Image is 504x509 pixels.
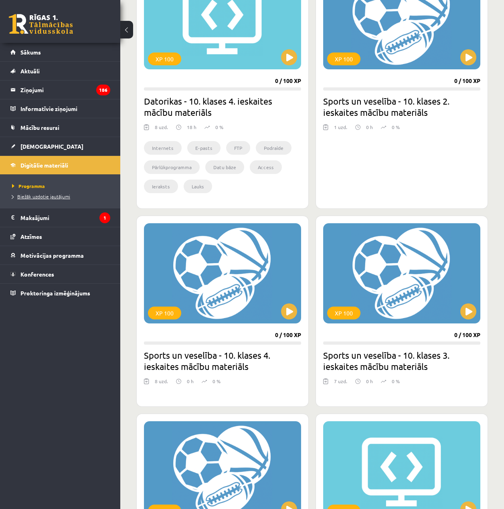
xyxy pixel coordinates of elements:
span: Biežāk uzdotie jautājumi [12,193,70,200]
div: XP 100 [327,307,360,319]
div: XP 100 [148,307,181,319]
a: Digitālie materiāli [10,156,110,174]
li: Pārlūkprogramma [144,160,200,174]
span: Konferences [20,271,54,278]
a: Mācību resursi [10,118,110,137]
p: 0 % [215,123,223,131]
li: Ieraksts [144,180,178,193]
div: 8 uzd. [155,378,168,390]
p: 0 % [392,123,400,131]
a: Informatīvie ziņojumi [10,99,110,118]
p: 0 h [366,378,373,385]
li: Datu bāze [205,160,244,174]
i: 186 [96,85,110,95]
a: Biežāk uzdotie jautājumi [12,193,112,200]
span: Digitālie materiāli [20,162,68,169]
li: Lauks [184,180,212,193]
p: 0 h [187,378,194,385]
div: 7 uzd. [334,378,347,390]
a: Proktoringa izmēģinājums [10,284,110,302]
a: Atzīmes [10,227,110,246]
legend: Informatīvie ziņojumi [20,99,110,118]
h2: Sports un veselība - 10. klases 3. ieskaites mācību materiāls [323,349,480,372]
legend: Ziņojumi [20,81,110,99]
li: E-pasts [187,141,221,155]
span: Motivācijas programma [20,252,84,259]
legend: Maksājumi [20,208,110,227]
h2: Datorikas - 10. klases 4. ieskaites mācību materiāls [144,95,301,118]
h2: Sports un veselība - 10. klases 2. ieskaites mācību materiāls [323,95,480,118]
a: Programma [12,182,112,190]
i: 1 [99,212,110,223]
li: FTP [226,141,250,155]
span: Mācību resursi [20,124,59,131]
a: Sākums [10,43,110,61]
li: Podraide [256,141,291,155]
span: Aktuāli [20,67,40,75]
div: XP 100 [327,53,360,65]
a: Motivācijas programma [10,246,110,265]
p: 0 h [366,123,373,131]
a: Konferences [10,265,110,283]
span: Atzīmes [20,233,42,240]
h2: Sports un veselība - 10. klases 4. ieskaites mācību materiāls [144,349,301,372]
div: XP 100 [148,53,181,65]
a: [DEMOGRAPHIC_DATA] [10,137,110,156]
span: [DEMOGRAPHIC_DATA] [20,143,83,150]
span: Sākums [20,48,41,56]
a: Rīgas 1. Tālmācības vidusskola [9,14,73,34]
li: Access [250,160,282,174]
span: Proktoringa izmēģinājums [20,289,90,297]
p: 18 h [187,123,196,131]
p: 0 % [392,378,400,385]
span: Programma [12,183,45,189]
li: Internets [144,141,182,155]
div: 1 uzd. [334,123,347,135]
a: Aktuāli [10,62,110,80]
a: Maksājumi1 [10,208,110,227]
a: Ziņojumi186 [10,81,110,99]
p: 0 % [213,378,221,385]
div: 8 uzd. [155,123,168,135]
